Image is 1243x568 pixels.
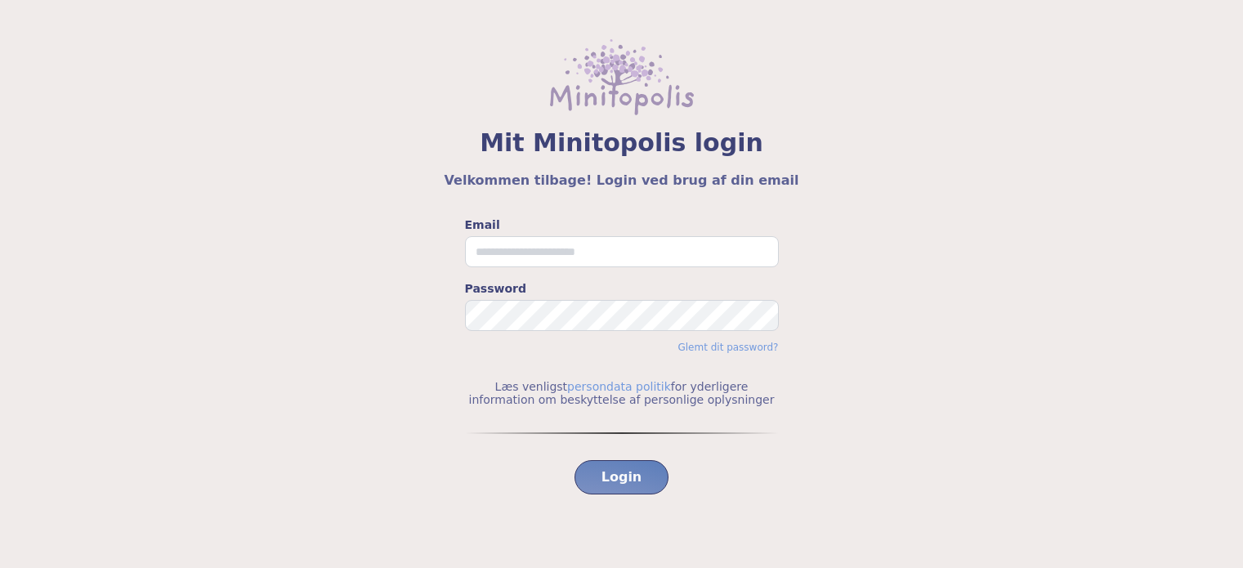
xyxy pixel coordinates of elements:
[465,217,779,233] label: Email
[39,128,1204,158] span: Mit Minitopolis login
[575,460,669,494] button: Login
[601,467,642,487] span: Login
[677,342,778,353] a: Glemt dit password?
[465,380,779,406] p: Læs venligst for yderligere information om beskyttelse af personlige oplysninger
[465,280,779,297] label: Password
[39,171,1204,190] h5: Velkommen tilbage! Login ved brug af din email
[567,380,671,393] a: persondata politik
